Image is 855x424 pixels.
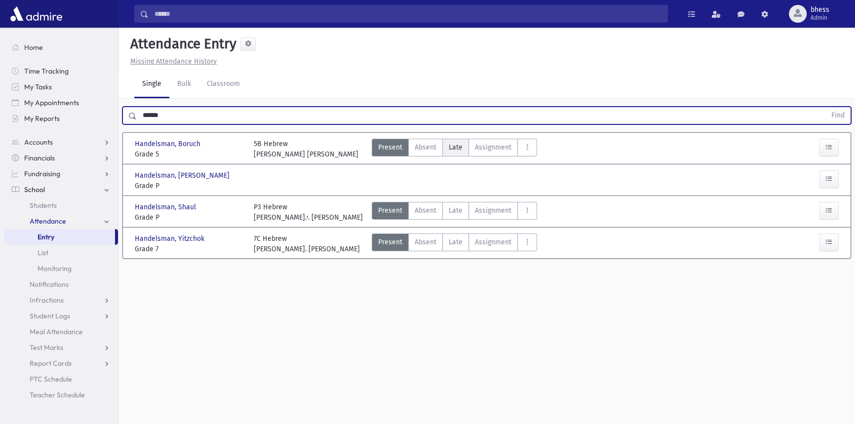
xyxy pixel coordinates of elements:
[38,248,48,257] span: List
[4,95,118,111] a: My Appointments
[24,169,60,178] span: Fundraising
[169,71,199,98] a: Bulk
[4,371,118,387] a: PTC Schedule
[372,139,537,159] div: AttTypes
[475,237,511,247] span: Assignment
[4,111,118,126] a: My Reports
[135,181,244,191] span: Grade P
[415,205,436,216] span: Absent
[30,327,83,336] span: Meal Attendance
[4,79,118,95] a: My Tasks
[24,43,43,52] span: Home
[449,142,463,153] span: Late
[135,244,244,254] span: Grade 7
[4,166,118,182] a: Fundraising
[135,149,244,159] span: Grade 5
[24,138,53,147] span: Accounts
[24,98,79,107] span: My Appointments
[135,233,206,244] span: Handelsman, Yitzchok
[449,237,463,247] span: Late
[24,114,60,123] span: My Reports
[254,202,363,223] div: P3 Hebrew [PERSON_NAME].י. [PERSON_NAME]
[30,280,69,289] span: Notifications
[24,185,45,194] span: School
[135,170,232,181] span: Handelsman, [PERSON_NAME]
[30,359,72,368] span: Report Cards
[378,142,402,153] span: Present
[38,264,72,273] span: Monitoring
[415,237,436,247] span: Absent
[8,4,65,24] img: AdmirePro
[4,39,118,55] a: Home
[135,212,244,223] span: Grade P
[30,296,64,305] span: Infractions
[30,390,85,399] span: Teacher Schedule
[4,150,118,166] a: Financials
[4,355,118,371] a: Report Cards
[4,387,118,403] a: Teacher Schedule
[30,201,57,210] span: Students
[130,57,217,66] u: Missing Attendance History
[4,197,118,213] a: Students
[30,217,66,226] span: Attendance
[4,229,115,245] a: Entry
[811,6,829,14] span: bhess
[149,5,667,23] input: Search
[4,182,118,197] a: School
[24,82,52,91] span: My Tasks
[4,261,118,276] a: Monitoring
[30,375,72,384] span: PTC Schedule
[475,142,511,153] span: Assignment
[372,202,537,223] div: AttTypes
[825,107,851,124] button: Find
[4,213,118,229] a: Attendance
[24,154,55,162] span: Financials
[378,237,402,247] span: Present
[134,71,169,98] a: Single
[378,205,402,216] span: Present
[4,308,118,324] a: Student Logs
[254,233,360,254] div: 7C Hebrew [PERSON_NAME]. [PERSON_NAME]
[811,14,829,22] span: Admin
[126,57,217,66] a: Missing Attendance History
[4,245,118,261] a: List
[38,232,54,241] span: Entry
[4,324,118,340] a: Meal Attendance
[126,36,236,52] h5: Attendance Entry
[135,139,202,149] span: Handelsman, Boruch
[4,63,118,79] a: Time Tracking
[449,205,463,216] span: Late
[199,71,248,98] a: Classroom
[30,311,70,320] span: Student Logs
[4,134,118,150] a: Accounts
[415,142,436,153] span: Absent
[475,205,511,216] span: Assignment
[30,343,63,352] span: Test Marks
[254,139,358,159] div: 5B Hebrew [PERSON_NAME] [PERSON_NAME]
[135,202,198,212] span: Handelsman, Shaul
[372,233,537,254] div: AttTypes
[4,276,118,292] a: Notifications
[24,67,69,76] span: Time Tracking
[4,340,118,355] a: Test Marks
[4,292,118,308] a: Infractions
